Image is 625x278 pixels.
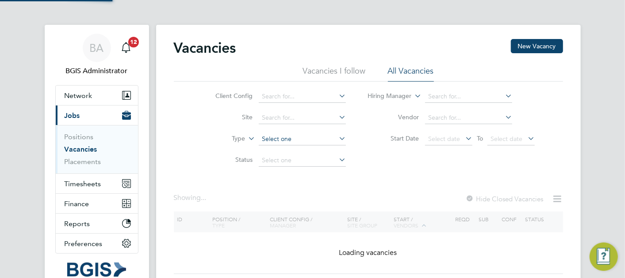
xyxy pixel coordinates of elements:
[117,34,135,62] a: 12
[590,243,618,271] button: Engage Resource Center
[65,239,103,248] span: Preferences
[56,214,138,233] button: Reports
[174,193,208,203] div: Showing
[259,90,346,103] input: Search for...
[201,193,207,202] span: ...
[55,262,138,277] a: Go to home page
[259,112,346,124] input: Search for...
[56,86,138,105] button: Network
[202,156,253,164] label: Status
[425,90,512,103] input: Search for...
[65,157,101,166] a: Placements
[128,37,139,47] span: 12
[67,262,126,277] img: bgis-logo-retina.png
[303,66,366,82] li: Vacancies I follow
[466,195,544,203] label: Hide Closed Vacancies
[474,133,486,144] span: To
[259,154,346,167] input: Select one
[56,234,138,253] button: Preferences
[65,219,90,228] span: Reports
[388,66,434,82] li: All Vacancies
[56,174,138,193] button: Timesheets
[425,112,512,124] input: Search for...
[55,34,138,76] a: BABGIS Administrator
[202,92,253,100] label: Client Config
[65,200,89,208] span: Finance
[174,39,236,57] h2: Vacancies
[65,133,94,141] a: Positions
[194,134,245,143] label: Type
[90,42,104,54] span: BA
[368,134,419,142] label: Start Date
[360,92,411,101] label: Hiring Manager
[65,145,97,153] a: Vacancies
[65,111,80,120] span: Jobs
[511,39,563,53] button: New Vacancy
[428,135,460,143] span: Select date
[56,194,138,213] button: Finance
[202,113,253,121] label: Site
[259,133,346,145] input: Select one
[56,106,138,125] button: Jobs
[55,66,138,76] span: BGIS Administrator
[368,113,419,121] label: Vendor
[56,125,138,173] div: Jobs
[65,180,101,188] span: Timesheets
[491,135,522,143] span: Select date
[65,91,92,100] span: Network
